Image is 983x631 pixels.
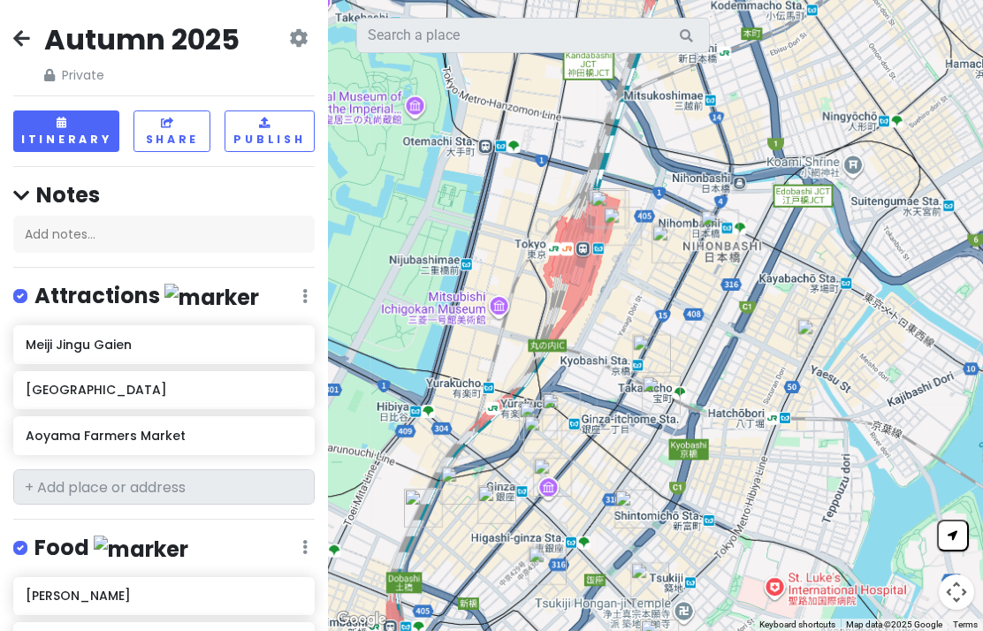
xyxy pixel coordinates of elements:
[526,451,579,504] div: Ippodo Tea Ginza Mitsukoshi
[164,284,259,311] img: marker
[644,217,697,270] div: Nihonbashi Kaisen Donburi Tsujihan Nihonbashi
[397,482,450,535] div: Sushi no Midori
[44,21,240,58] h2: Autumn 2025
[939,574,974,610] button: Map camera controls
[846,620,942,629] span: Map data ©2025 Google
[332,608,391,631] img: Google
[26,428,301,444] h6: Aoyama Farmers Market
[623,555,676,608] div: Nihonbashi Tendon Kaneko Hannosuke Tsukiji Main Branch
[133,110,210,152] button: Share
[26,588,301,604] h6: [PERSON_NAME]
[94,536,188,563] img: marker
[332,608,391,631] a: Open this area in Google Maps (opens a new window)
[521,539,574,592] div: The Royal Park Hotel Ginza 6-chome
[470,478,523,531] div: Dover Street Market Ginza
[516,407,569,460] div: MUJI - Ginza Flagship Store
[535,385,588,438] div: Ginza Loft
[693,202,746,255] div: Sushi no Midori Nihonbashi
[583,183,636,236] div: miffy style
[13,216,315,253] div: Add notes...
[580,181,633,234] div: mofusand もふもふストア
[607,483,660,536] div: Cloud Club Matcha
[34,282,259,311] h4: Attractions
[44,65,240,85] span: Private
[34,534,188,563] h4: Food
[433,459,486,512] div: Ginza Kagari - Soba
[596,200,649,253] div: Saryo Tsujiri
[13,110,119,152] button: Itinerary
[635,369,688,422] div: 焼鳥IPPON⁺ Tokyo
[356,18,710,53] input: Search a place
[13,469,315,505] input: + Add place or address
[625,327,678,380] div: lyf Ginza Tokyo
[953,620,978,629] a: Terms (opens in new tab)
[26,337,301,353] h6: Meiji Jingu Gaien
[13,181,315,209] h4: Notes
[759,619,835,631] button: Keyboard shortcuts
[225,110,314,152] button: Publish
[789,311,842,364] div: MIMARU TOKYO STATION EAST
[512,394,565,447] div: Uniqlo Tokyo
[26,382,301,398] h6: [GEOGRAPHIC_DATA]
